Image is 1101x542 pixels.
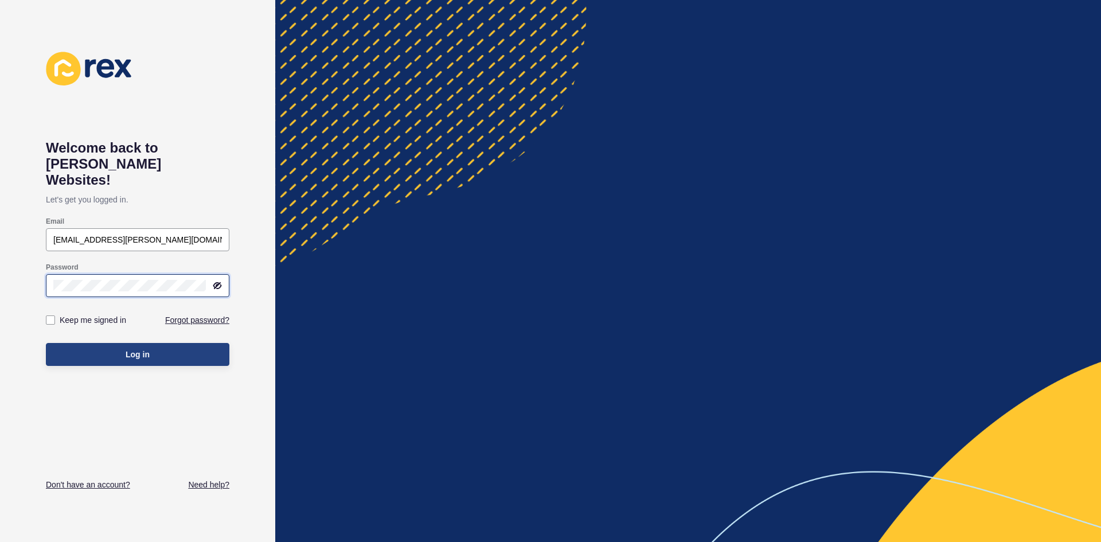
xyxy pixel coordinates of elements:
a: Need help? [188,479,229,490]
button: Log in [46,343,229,366]
p: Let's get you logged in. [46,188,229,211]
input: e.g. name@company.com [53,234,222,245]
label: Keep me signed in [60,314,126,326]
a: Don't have an account? [46,479,130,490]
span: Log in [126,349,150,360]
label: Password [46,263,79,272]
label: Email [46,217,64,226]
a: Forgot password? [165,314,229,326]
h1: Welcome back to [PERSON_NAME] Websites! [46,140,229,188]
